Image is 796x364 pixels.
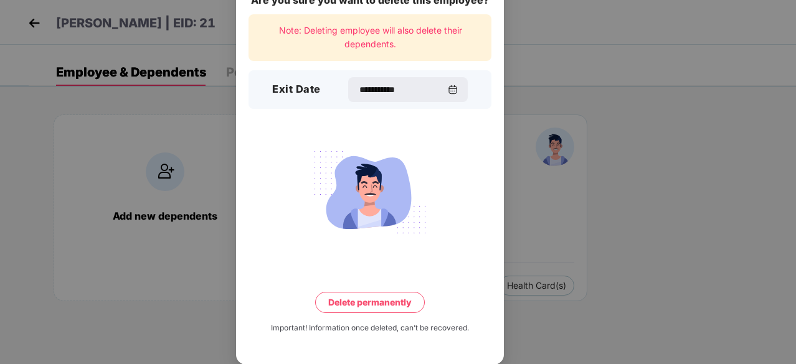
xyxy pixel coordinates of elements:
[300,144,440,241] img: svg+xml;base64,PHN2ZyB4bWxucz0iaHR0cDovL3d3dy53My5vcmcvMjAwMC9zdmciIHdpZHRoPSIyMjQiIGhlaWdodD0iMT...
[272,82,321,98] h3: Exit Date
[448,85,458,95] img: svg+xml;base64,PHN2ZyBpZD0iQ2FsZW5kYXItMzJ4MzIiIHhtbG5zPSJodHRwOi8vd3d3LnczLm9yZy8yMDAwL3N2ZyIgd2...
[249,14,491,61] div: Note: Deleting employee will also delete their dependents.
[271,322,469,334] div: Important! Information once deleted, can’t be recovered.
[315,292,425,313] button: Delete permanently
